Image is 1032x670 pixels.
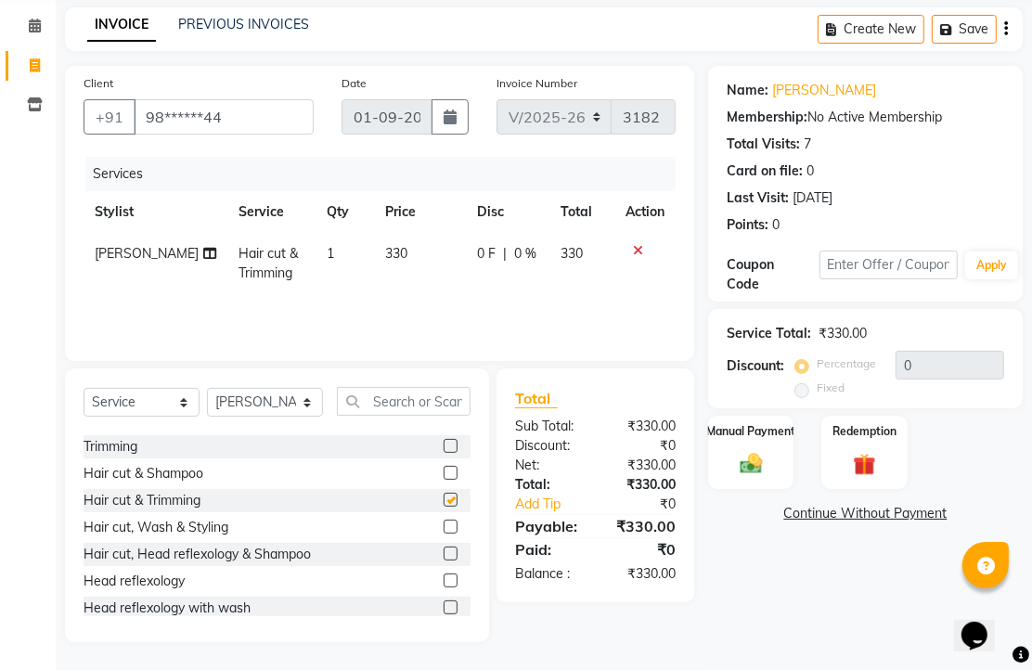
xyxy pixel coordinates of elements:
div: 0 [806,161,814,181]
label: Percentage [817,355,876,372]
div: Balance : [501,564,596,584]
div: Coupon Code [727,255,819,294]
button: +91 [84,99,135,135]
div: ₹0 [596,436,690,456]
span: [PERSON_NAME] [95,245,199,262]
a: Add Tip [501,495,611,514]
div: 0 [772,215,780,235]
div: Net: [501,456,596,475]
img: _cash.svg [733,451,769,477]
div: Last Visit: [727,188,789,208]
div: ₹330.00 [596,515,690,537]
span: | [503,244,507,264]
input: Enter Offer / Coupon Code [819,251,959,279]
div: Paid: [501,538,596,560]
div: ₹330.00 [596,456,690,475]
button: Create New [818,15,924,44]
span: 330 [386,245,408,262]
div: Discount: [501,436,596,456]
a: [PERSON_NAME] [772,81,876,100]
label: Redemption [832,423,897,440]
div: Head reflexology with wash [84,599,251,618]
span: 330 [561,245,583,262]
label: Client [84,75,113,92]
th: Total [549,191,614,233]
div: Trimming [84,437,137,457]
div: Head reflexology [84,572,185,591]
input: Search by Name/Mobile/Email/Code [134,99,314,135]
th: Qty [316,191,374,233]
button: Apply [965,251,1018,279]
span: 0 % [514,244,536,264]
a: PREVIOUS INVOICES [178,16,309,32]
div: ₹330.00 [596,564,690,584]
button: Save [932,15,997,44]
span: Total [515,389,558,408]
div: Discount: [727,356,784,376]
div: Membership: [727,108,807,127]
div: Total: [501,475,596,495]
th: Service [227,191,316,233]
div: Payable: [501,515,596,537]
span: 0 F [477,244,496,264]
div: Name: [727,81,768,100]
label: Manual Payment [706,423,795,440]
div: Card on file: [727,161,803,181]
div: [DATE] [793,188,832,208]
div: ₹330.00 [596,475,690,495]
div: ₹330.00 [596,417,690,436]
div: ₹0 [611,495,690,514]
div: Points: [727,215,768,235]
a: Continue Without Payment [712,504,1019,523]
th: Disc [466,191,548,233]
div: ₹330.00 [819,324,867,343]
div: Service Total: [727,324,811,343]
div: 7 [804,135,811,154]
label: Invoice Number [497,75,577,92]
div: Sub Total: [501,417,596,436]
span: Hair cut & Trimming [239,245,298,281]
img: _gift.svg [846,451,883,479]
th: Price [375,191,467,233]
th: Stylist [84,191,227,233]
label: Date [342,75,367,92]
div: Hair cut & Trimming [84,491,200,510]
div: Total Visits: [727,135,800,154]
div: ₹0 [596,538,690,560]
th: Action [614,191,676,233]
div: Hair cut & Shampoo [84,464,203,483]
div: Hair cut, Head reflexology & Shampoo [84,545,311,564]
a: INVOICE [87,8,156,42]
label: Fixed [817,380,845,396]
div: Services [85,157,690,191]
span: 1 [327,245,334,262]
input: Search or Scan [337,387,471,416]
iframe: chat widget [954,596,1013,651]
div: Hair cut, Wash & Styling [84,518,228,537]
div: No Active Membership [727,108,1004,127]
